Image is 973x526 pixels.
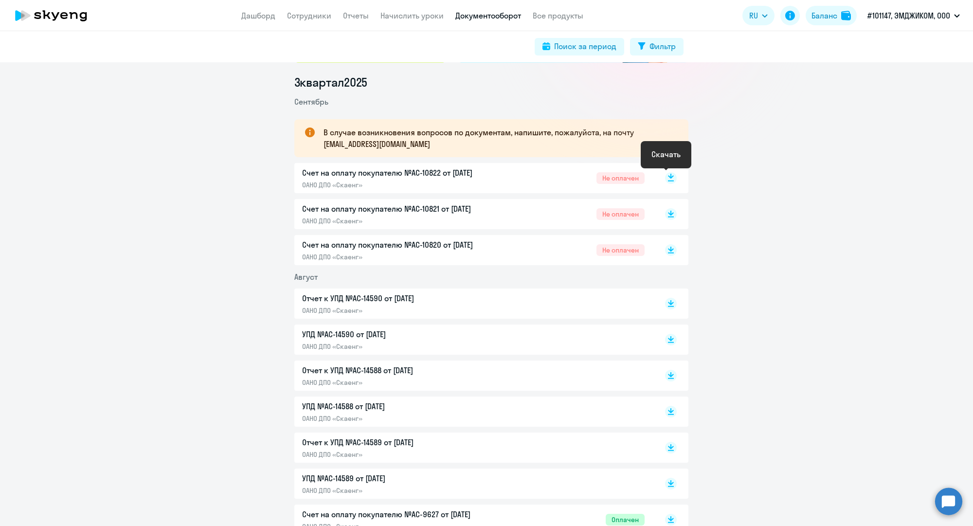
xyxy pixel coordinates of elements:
button: Поиск за период [535,38,624,55]
div: Баланс [811,10,837,21]
span: Не оплачен [596,208,645,220]
a: Отчеты [343,11,369,20]
a: Сотрудники [287,11,331,20]
span: Не оплачен [596,172,645,184]
p: ОАНО ДПО «Скаенг» [302,306,506,315]
a: Отчет к УПД №AC-14588 от [DATE]ОАНО ДПО «Скаенг» [302,364,645,387]
p: УПД №AC-14590 от [DATE] [302,328,506,340]
button: #101147, ЭМДЖИКОМ, ООО [863,4,965,27]
img: balance [841,11,851,20]
span: Август [294,272,318,282]
button: RU [742,6,775,25]
li: 3 квартал 2025 [294,74,688,90]
span: Не оплачен [596,244,645,256]
p: Отчет к УПД №AC-14590 от [DATE] [302,292,506,304]
div: Поиск за период [554,40,616,52]
p: #101147, ЭМДЖИКОМ, ООО [867,10,950,21]
p: УПД №AC-14589 от [DATE] [302,472,506,484]
a: Отчет к УПД №AC-14589 от [DATE]ОАНО ДПО «Скаенг» [302,436,645,459]
span: Сентябрь [294,97,328,107]
p: В случае возникновения вопросов по документам, напишите, пожалуйста, на почту [EMAIL_ADDRESS][DOM... [324,127,671,150]
a: Счет на оплату покупателю №AC-10821 от [DATE]ОАНО ДПО «Скаенг»Не оплачен [302,203,645,225]
p: Отчет к УПД №AC-14589 от [DATE] [302,436,506,448]
p: Счет на оплату покупателю №AC-10821 от [DATE] [302,203,506,215]
a: Счет на оплату покупателю №AC-10822 от [DATE]ОАНО ДПО «Скаенг»Не оплачен [302,167,645,189]
a: Отчет к УПД №AC-14590 от [DATE]ОАНО ДПО «Скаенг» [302,292,645,315]
a: Начислить уроки [380,11,444,20]
p: Счет на оплату покупателю №AC-10820 от [DATE] [302,239,506,251]
p: УПД №AC-14588 от [DATE] [302,400,506,412]
p: ОАНО ДПО «Скаенг» [302,486,506,495]
p: ОАНО ДПО «Скаенг» [302,378,506,387]
a: УПД №AC-14588 от [DATE]ОАНО ДПО «Скаенг» [302,400,645,423]
a: Счет на оплату покупателю №AC-10820 от [DATE]ОАНО ДПО «Скаенг»Не оплачен [302,239,645,261]
p: ОАНО ДПО «Скаенг» [302,253,506,261]
div: Фильтр [649,40,676,52]
div: Скачать [651,148,681,160]
span: Оплачен [606,514,645,526]
a: УПД №AC-14589 от [DATE]ОАНО ДПО «Скаенг» [302,472,645,495]
p: ОАНО ДПО «Скаенг» [302,450,506,459]
button: Фильтр [630,38,684,55]
button: Балансbalance [806,6,857,25]
span: RU [749,10,758,21]
p: Счет на оплату покупателю №AC-10822 от [DATE] [302,167,506,179]
a: УПД №AC-14590 от [DATE]ОАНО ДПО «Скаенг» [302,328,645,351]
a: Документооборот [455,11,521,20]
p: Отчет к УПД №AC-14588 от [DATE] [302,364,506,376]
p: ОАНО ДПО «Скаенг» [302,342,506,351]
a: Все продукты [533,11,583,20]
a: Дашборд [241,11,275,20]
p: ОАНО ДПО «Скаенг» [302,414,506,423]
p: ОАНО ДПО «Скаенг» [302,181,506,189]
p: Счет на оплату покупателю №AC-9627 от [DATE] [302,508,506,520]
p: ОАНО ДПО «Скаенг» [302,217,506,225]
